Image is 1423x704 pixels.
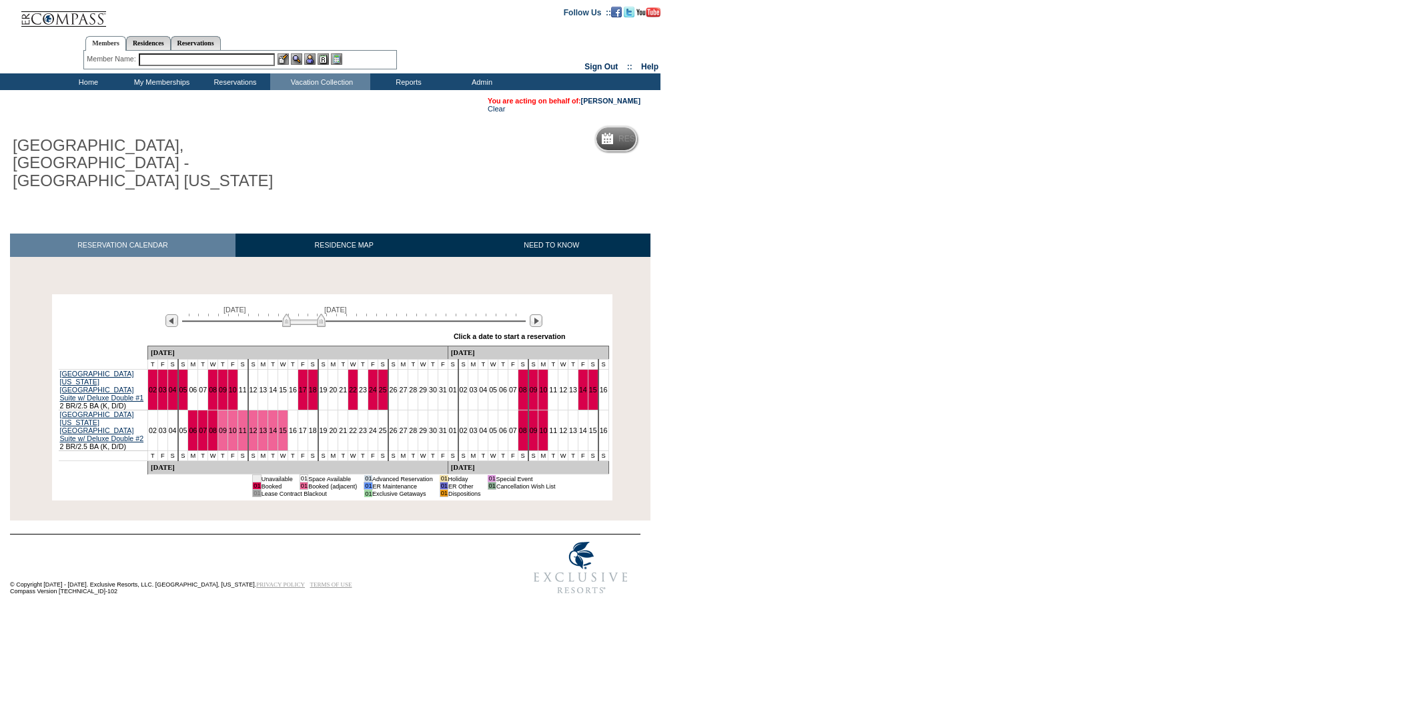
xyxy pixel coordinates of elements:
[372,475,433,482] td: Advanced Reservation
[304,53,316,65] img: Impersonate
[248,451,258,461] td: S
[489,386,497,394] a: 05
[261,482,293,490] td: Booked
[558,451,568,461] td: W
[488,482,496,490] td: 01
[440,475,448,482] td: 01
[600,386,608,394] a: 16
[261,475,293,482] td: Unavailable
[509,426,517,434] a: 07
[268,451,278,461] td: T
[588,451,598,461] td: S
[429,426,437,434] a: 30
[439,426,447,434] a: 31
[269,386,277,394] a: 14
[508,451,518,461] td: F
[438,360,448,370] td: F
[448,461,608,474] td: [DATE]
[359,426,367,434] a: 23
[448,346,608,360] td: [DATE]
[449,386,457,394] a: 01
[209,426,217,434] a: 08
[519,426,527,434] a: 08
[408,451,418,461] td: T
[478,451,488,461] td: T
[369,426,377,434] a: 24
[419,386,427,394] a: 29
[379,386,387,394] a: 25
[178,360,188,370] td: S
[167,360,177,370] td: S
[379,426,387,434] a: 25
[498,360,508,370] td: T
[569,386,577,394] a: 13
[198,360,208,370] td: T
[528,360,538,370] td: S
[328,451,338,461] td: M
[10,536,477,602] td: © Copyright [DATE] - [DATE]. Exclusive Resorts, LLC. [GEOGRAPHIC_DATA], [US_STATE]. Compass Versi...
[624,7,634,15] a: Follow us on Twitter
[269,426,277,434] a: 14
[578,360,588,370] td: F
[59,410,148,451] td: 2 BR/2.5 BA (K, D/D)
[189,426,197,434] a: 06
[439,386,447,394] a: 31
[478,360,488,370] td: T
[368,451,378,461] td: F
[123,73,197,90] td: My Memberships
[298,451,308,461] td: F
[496,482,555,490] td: Cancellation Wish List
[488,105,505,113] a: Clear
[258,451,268,461] td: M
[460,386,468,394] a: 02
[189,386,197,394] a: 06
[198,451,208,461] td: T
[238,360,248,370] td: S
[188,451,198,461] td: M
[253,482,261,490] td: 01
[289,426,297,434] a: 16
[199,386,207,394] a: 07
[518,360,528,370] td: S
[399,426,407,434] a: 27
[378,451,388,461] td: S
[349,386,357,394] a: 22
[419,426,427,434] a: 29
[448,490,481,497] td: Dispositions
[348,451,358,461] td: W
[359,386,367,394] a: 23
[147,360,157,370] td: T
[398,451,408,461] td: M
[250,426,258,434] a: 12
[452,234,650,257] a: NEED TO KNOW
[223,306,246,314] span: [DATE]
[149,426,157,434] a: 02
[147,451,157,461] td: T
[469,426,477,434] a: 03
[308,451,318,461] td: S
[157,360,167,370] td: F
[358,451,368,461] td: T
[559,386,567,394] a: 12
[50,73,123,90] td: Home
[165,314,178,327] img: Previous
[256,581,305,588] a: PRIVACY POLICY
[219,386,227,394] a: 09
[598,360,608,370] td: S
[261,490,357,497] td: Lease Contract Blackout
[549,386,557,394] a: 11
[259,386,267,394] a: 13
[299,386,307,394] a: 17
[169,386,177,394] a: 04
[448,360,458,370] td: S
[278,360,288,370] td: W
[521,535,640,601] img: Exclusive Resorts
[288,451,298,461] td: T
[390,386,398,394] a: 26
[372,482,433,490] td: ER Maintenance
[318,451,328,461] td: S
[388,360,398,370] td: S
[217,360,227,370] td: T
[448,482,481,490] td: ER Other
[85,36,126,51] a: Members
